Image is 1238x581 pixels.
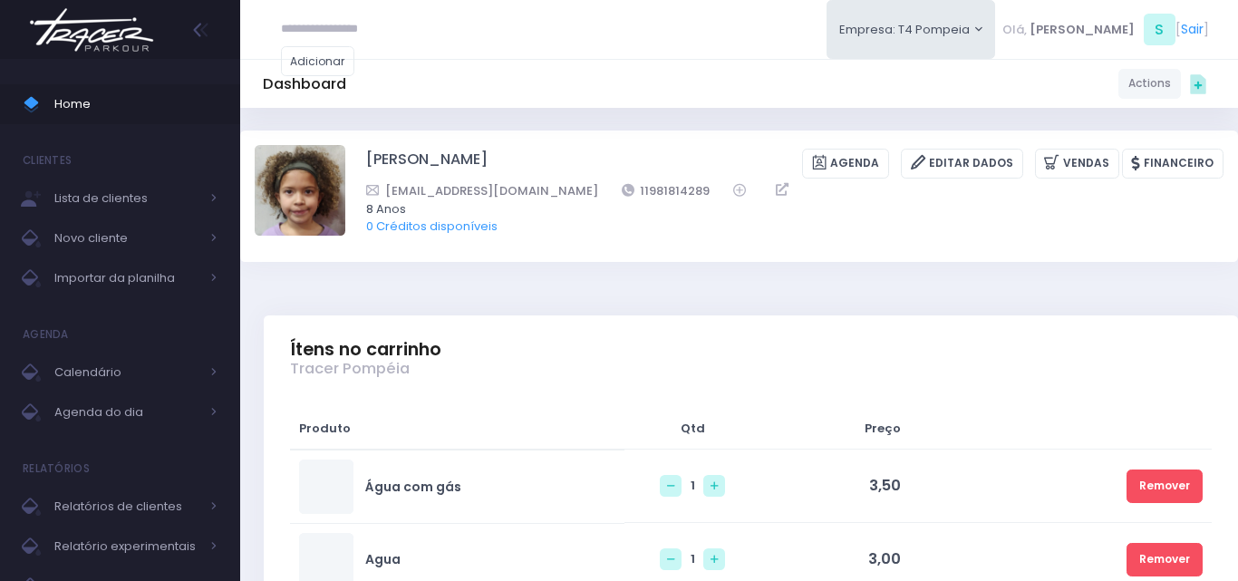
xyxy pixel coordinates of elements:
[760,408,910,450] th: Preço
[255,145,345,241] label: Alterar foto de perfil
[622,181,711,200] a: 11981814289
[1181,20,1204,39] a: Sair
[760,450,910,523] td: 3,50
[54,92,218,116] span: Home
[54,495,199,518] span: Relatórios de clientes
[54,361,199,384] span: Calendário
[54,227,199,250] span: Novo cliente
[54,535,199,558] span: Relatório experimentais
[1181,66,1215,101] div: Quick actions
[54,187,199,210] span: Lista de clientes
[691,477,695,494] span: 1
[691,550,695,567] span: 1
[802,149,889,179] a: Agenda
[1002,21,1027,39] span: Olá,
[366,149,488,179] a: [PERSON_NAME]
[290,339,441,360] span: Ítens no carrinho
[54,266,199,290] span: Importar da planilha
[1035,149,1119,179] a: Vendas
[365,478,461,497] a: Água com gás
[366,200,1200,218] span: 8 Anos
[366,218,498,235] a: 0 Créditos disponíveis
[365,550,401,569] a: Agua
[290,408,624,450] th: Produto
[290,360,410,378] span: Tracer Pompéia
[263,75,346,93] h5: Dashboard
[23,142,72,179] h4: Clientes
[54,401,199,424] span: Agenda do dia
[995,9,1215,50] div: [ ]
[1118,69,1181,99] a: Actions
[1144,14,1175,45] span: S
[624,408,760,450] th: Qtd
[255,145,345,236] img: Isabela Inocentini Pivovar
[1127,470,1203,503] a: Remover
[1127,543,1203,576] a: Remover
[366,181,598,200] a: [EMAIL_ADDRESS][DOMAIN_NAME]
[23,450,90,487] h4: Relatórios
[281,46,355,76] a: Adicionar
[901,149,1023,179] a: Editar Dados
[1030,21,1135,39] span: [PERSON_NAME]
[1122,149,1223,179] a: Financeiro
[23,316,69,353] h4: Agenda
